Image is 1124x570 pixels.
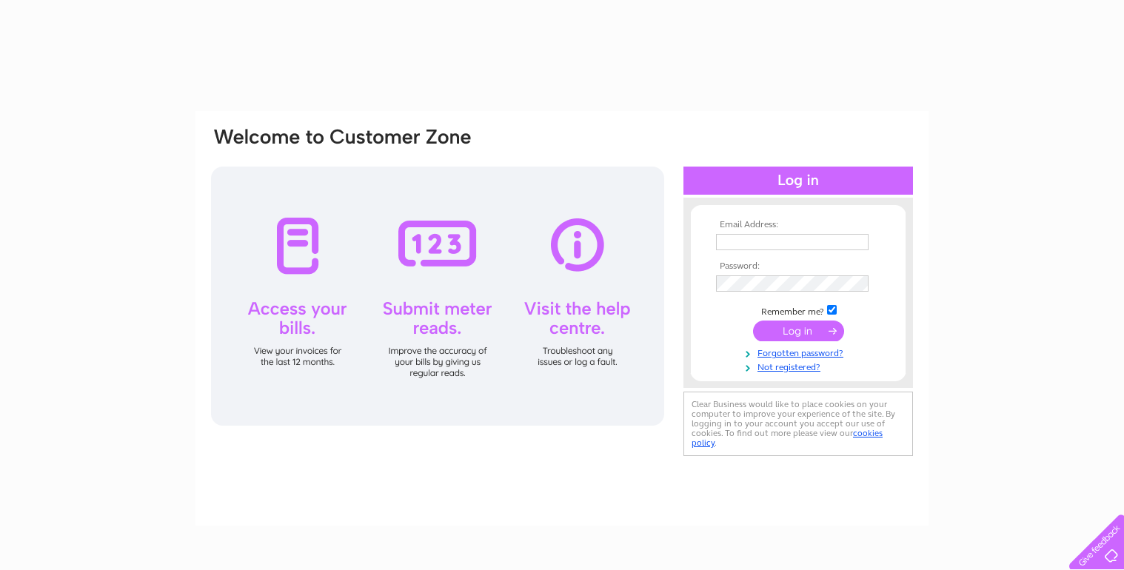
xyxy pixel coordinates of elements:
th: Password: [712,261,884,272]
td: Remember me? [712,303,884,318]
a: Not registered? [716,359,884,373]
th: Email Address: [712,220,884,230]
a: Forgotten password? [716,345,884,359]
a: cookies policy [692,428,883,448]
input: Submit [753,321,844,341]
div: Clear Business would like to place cookies on your computer to improve your experience of the sit... [683,392,913,456]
